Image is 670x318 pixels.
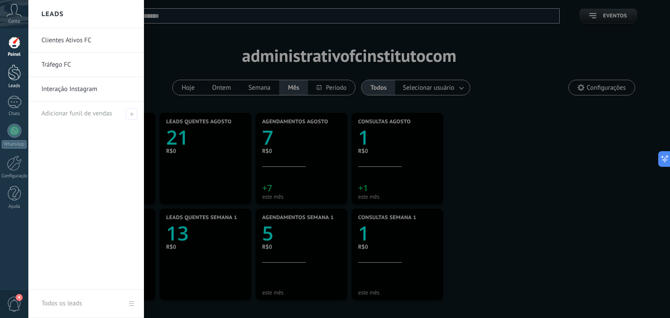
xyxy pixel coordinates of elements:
[126,108,137,120] span: Adicionar funil de vendas
[41,77,135,101] a: Interação Instagram
[41,0,64,28] h2: Leads
[41,109,112,118] span: Adicionar funil de vendas
[28,290,144,318] a: Todos os leads
[41,53,135,77] a: Tráfego FC
[41,28,135,53] a: Clientes Ativos FC
[2,111,27,117] div: Chats
[41,291,82,316] div: Todos os leads
[2,140,27,149] div: WhatsApp
[2,52,27,58] div: Painel
[8,19,20,24] span: Conta
[16,294,23,301] span: 4
[2,83,27,89] div: Leads
[2,173,27,179] div: Configurações
[2,204,27,210] div: Ajuda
